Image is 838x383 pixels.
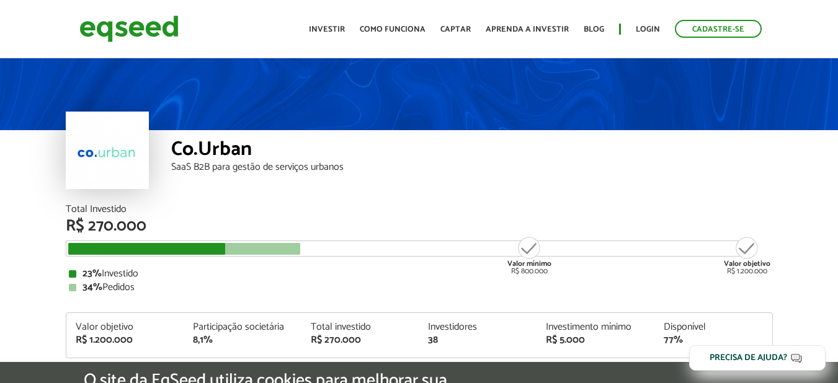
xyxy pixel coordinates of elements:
a: Aprenda a investir [486,25,569,33]
div: 38 [428,335,527,345]
a: Blog [584,25,604,33]
div: Pedidos [69,283,770,293]
div: R$ 1.200.000 [724,236,770,275]
a: Captar [440,25,471,33]
strong: 23% [82,265,102,282]
strong: Valor objetivo [724,258,770,270]
div: Total Investido [66,205,773,214]
img: EqSeed [79,12,179,45]
div: R$ 270.000 [311,335,410,345]
div: Total investido [311,322,410,332]
a: Como funciona [360,25,426,33]
div: Disponível [664,322,763,332]
div: R$ 270.000 [66,218,773,234]
div: 8,1% [193,335,292,345]
div: Investimento mínimo [546,322,645,332]
div: Investido [69,269,770,279]
a: Login [636,25,660,33]
div: R$ 1.200.000 [76,335,175,345]
div: Valor objetivo [76,322,175,332]
strong: 34% [82,279,102,296]
div: R$ 5.000 [546,335,645,345]
a: Investir [309,25,345,33]
div: Participação societária [193,322,292,332]
div: 77% [664,335,763,345]
a: Cadastre-se [675,20,762,38]
div: SaaS B2B para gestão de serviços urbanos [171,162,773,172]
div: R$ 800.000 [506,236,553,275]
div: Co.Urban [171,139,773,162]
strong: Valor mínimo [507,258,551,270]
div: Investidores [428,322,527,332]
